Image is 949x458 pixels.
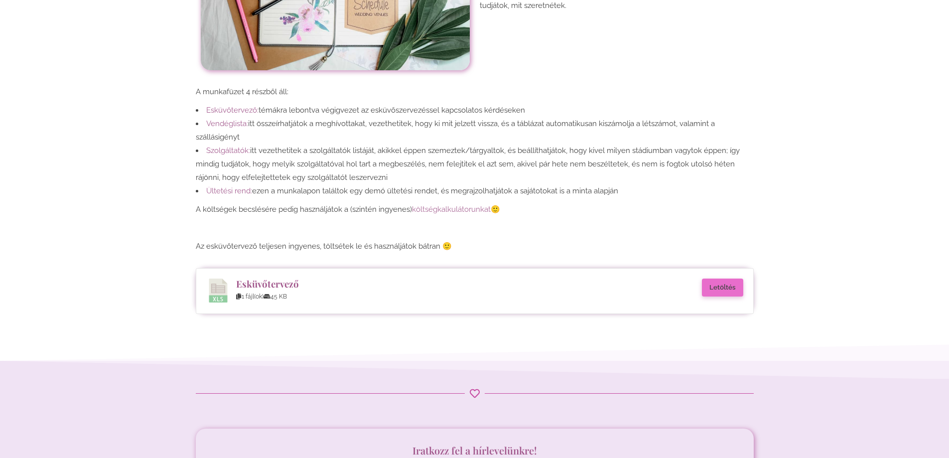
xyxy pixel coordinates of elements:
[206,146,250,155] span: Szolgáltatók:
[206,279,230,303] img: Ikon
[196,240,754,253] p: Az esküvőtervező teljesen ingyenes, töltsétek le és használjátok bátran 🙂
[196,117,754,144] li: itt összeírhatjátok a meghívottakat, vezethetitek, hogy ki mit jelzett vissza, és a táblázat auto...
[206,106,259,115] span: Esküvőtervező:
[702,279,743,297] a: Letöltés
[196,85,754,99] p: A munkafüzet 4 részből áll:
[196,184,754,198] li: ezen a munkalapon találtok egy demó ültetési rendet, és megrajzolhatjátok a sajátotokat is a mint...
[206,186,252,195] span: Ültetési rend:
[236,278,299,290] a: Esküvőtervező
[206,119,248,128] span: Vendéglista:
[236,290,702,304] div: 1 fájl(ok) 45 KB
[211,444,739,457] h3: Iratkozz fel a hírlevelünkre!​
[412,205,491,214] a: költségkalkulátorunkat
[196,203,754,216] p: A költségek becslésére pedig használjátok a (szintén ingyenes) 🙂
[196,104,754,117] li: témákra lebontva végigvezet az esküvőszervezéssel kapcsolatos kérdéseken
[196,144,754,184] li: itt vezethetitek a szolgáltatók listáját, akikkel éppen szemeztek/tárgyaltok, és beállíthatjátok,...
